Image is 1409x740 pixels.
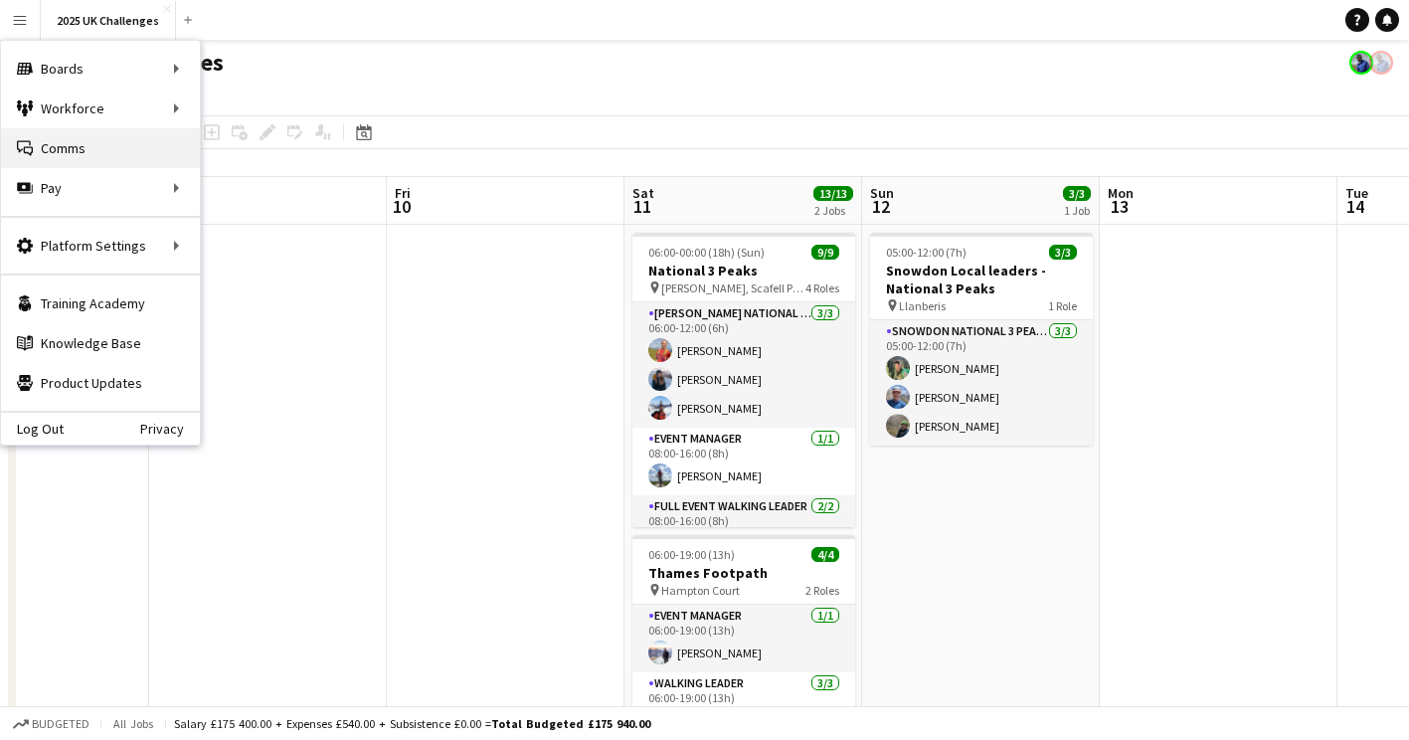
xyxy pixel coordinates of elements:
span: 3/3 [1049,245,1077,260]
span: [PERSON_NAME], Scafell Pike and Snowdon [661,280,805,295]
span: Budgeted [32,717,89,731]
button: 2025 UK Challenges [41,1,176,40]
a: Training Academy [1,283,200,323]
app-card-role: Event Manager1/106:00-19:00 (13h)[PERSON_NAME] [632,605,855,672]
span: 11 [629,195,654,218]
div: Workforce [1,89,200,128]
span: 13/13 [813,186,853,201]
span: Llanberis [899,298,946,313]
a: Log Out [1,421,64,437]
a: Product Updates [1,363,200,403]
span: 3/3 [1063,186,1091,201]
span: Fri [395,184,411,202]
button: Budgeted [10,713,92,735]
a: Comms [1,128,200,168]
span: 4/4 [811,547,839,562]
span: 05:00-12:00 (7h) [886,245,967,260]
span: 13 [1105,195,1134,218]
span: All jobs [109,716,157,731]
app-user-avatar: Andy Baker [1369,51,1393,75]
span: Tue [1345,184,1368,202]
div: Platform Settings [1,226,200,266]
div: Boards [1,49,200,89]
app-user-avatar: Andy Baker [1349,51,1373,75]
span: Sat [632,184,654,202]
span: 4 Roles [805,280,839,295]
span: Hampton Court [661,583,740,598]
app-card-role: Event Manager1/108:00-16:00 (8h)[PERSON_NAME] [632,428,855,495]
span: Total Budgeted £175 940.00 [491,716,650,731]
app-card-role: Snowdon National 3 Peaks Walking Leader3/305:00-12:00 (7h)[PERSON_NAME][PERSON_NAME][PERSON_NAME] [870,320,1093,446]
span: 12 [867,195,894,218]
span: 1 Role [1048,298,1077,313]
span: 06:00-19:00 (13h) [648,547,735,562]
div: 1 Job [1064,203,1090,218]
a: Privacy [140,421,200,437]
h3: Thames Footpath [632,564,855,582]
div: Pay [1,168,200,208]
a: Knowledge Base [1,323,200,363]
h3: Snowdon Local leaders - National 3 Peaks [870,262,1093,297]
span: Mon [1108,184,1134,202]
app-job-card: 05:00-12:00 (7h)3/3Snowdon Local leaders - National 3 Peaks Llanberis1 RoleSnowdon National 3 Pea... [870,233,1093,446]
span: 06:00-00:00 (18h) (Sun) [648,245,765,260]
span: Sun [870,184,894,202]
span: 2 Roles [805,583,839,598]
app-card-role: [PERSON_NAME] National 3 Peaks Walking Leader3/306:00-12:00 (6h)[PERSON_NAME][PERSON_NAME][PERSON... [632,302,855,428]
div: 2 Jobs [814,203,852,218]
app-card-role: Full Event Walking Leader2/208:00-16:00 (8h) [632,495,855,592]
span: 10 [392,195,411,218]
h3: National 3 Peaks [632,262,855,279]
span: 14 [1342,195,1368,218]
app-job-card: 06:00-00:00 (18h) (Sun)9/9National 3 Peaks [PERSON_NAME], Scafell Pike and Snowdon4 Roles[PERSON_... [632,233,855,527]
div: Salary £175 400.00 + Expenses £540.00 + Subsistence £0.00 = [174,716,650,731]
span: 9/9 [811,245,839,260]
